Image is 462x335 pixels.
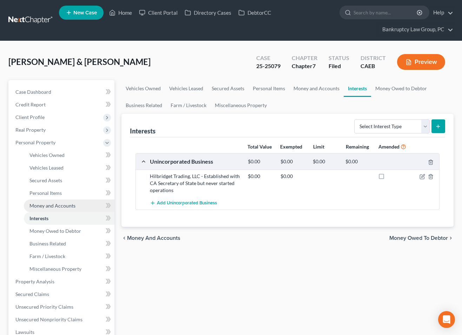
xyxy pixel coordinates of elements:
div: Chapter [292,54,317,62]
div: Open Intercom Messenger [438,311,455,328]
div: Status [329,54,349,62]
i: chevron_left [121,235,127,241]
div: District [361,54,386,62]
a: Business Related [121,97,166,114]
span: Unsecured Nonpriority Claims [15,316,82,322]
span: New Case [73,10,97,15]
strong: Amended [378,144,400,150]
a: Help [430,6,453,19]
a: Interests [24,212,114,225]
button: Add Unincorporated Business [150,197,217,210]
span: Personal Property [15,139,55,145]
a: Unsecured Priority Claims [10,301,114,313]
a: Client Portal [136,6,181,19]
span: Money and Accounts [127,235,180,241]
button: chevron_left Money and Accounts [121,235,180,241]
a: Home [106,6,136,19]
a: Unsecured Nonpriority Claims [10,313,114,326]
button: Money Owed to Debtor chevron_right [389,235,454,241]
a: Personal Items [24,187,114,199]
span: [PERSON_NAME] & [PERSON_NAME] [8,57,151,67]
span: Add Unincorporated Business [157,201,217,206]
strong: Remaining [346,144,369,150]
span: Real Property [15,127,46,133]
span: Credit Report [15,101,46,107]
a: Miscellaneous Property [211,97,271,114]
span: Money Owed to Debtor [29,228,81,234]
div: $0.00 [244,173,277,180]
a: Money Owed to Debtor [371,80,431,97]
div: Hilbridget Trading, LLC - Established with CA Secretary of State but never started operations [146,173,244,194]
a: Credit Report [10,98,114,111]
div: Unincorporated Business [146,158,244,165]
span: Secured Claims [15,291,49,297]
a: Personal Items [249,80,289,97]
span: Farm / Livestock [29,253,65,259]
div: CAEB [361,62,386,70]
a: Money and Accounts [24,199,114,212]
div: $0.00 [277,158,310,165]
span: Lawsuits [15,329,34,335]
a: Farm / Livestock [24,250,114,263]
div: $0.00 [244,158,277,165]
i: chevron_right [448,235,454,241]
span: Client Profile [15,114,45,120]
div: Interests [130,127,156,135]
div: Chapter [292,62,317,70]
a: Money Owed to Debtor [24,225,114,237]
a: Vehicles Leased [165,80,207,97]
a: Case Dashboard [10,86,114,98]
button: Preview [397,54,445,70]
span: Personal Items [29,190,62,196]
div: Filed [329,62,349,70]
span: Money and Accounts [29,203,75,209]
div: $0.00 [342,158,375,165]
a: Directory Cases [181,6,235,19]
a: Secured Assets [207,80,249,97]
span: Case Dashboard [15,89,51,95]
div: Case [256,54,280,62]
span: 7 [312,63,316,69]
a: Property Analysis [10,275,114,288]
a: Interests [344,80,371,97]
a: Secured Assets [24,174,114,187]
strong: Limit [313,144,324,150]
a: DebtorCC [235,6,275,19]
div: $0.00 [309,158,342,165]
a: Farm / Livestock [166,97,211,114]
span: Interests [29,215,48,221]
a: Money and Accounts [289,80,344,97]
strong: Total Value [247,144,272,150]
strong: Exempted [280,144,302,150]
div: $0.00 [277,173,310,180]
a: Secured Claims [10,288,114,301]
span: Vehicles Owned [29,152,65,158]
a: Vehicles Owned [24,149,114,162]
a: Miscellaneous Property [24,263,114,275]
a: Vehicles Owned [121,80,165,97]
span: Money Owed to Debtor [389,235,448,241]
input: Search by name... [354,6,418,19]
a: Bankruptcy Law Group, PC [379,23,453,36]
a: Business Related [24,237,114,250]
span: Unsecured Priority Claims [15,304,73,310]
span: Secured Assets [29,177,62,183]
span: Miscellaneous Property [29,266,81,272]
span: Property Analysis [15,278,54,284]
span: Vehicles Leased [29,165,64,171]
a: Vehicles Leased [24,162,114,174]
span: Business Related [29,241,66,247]
div: 25-25079 [256,62,280,70]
